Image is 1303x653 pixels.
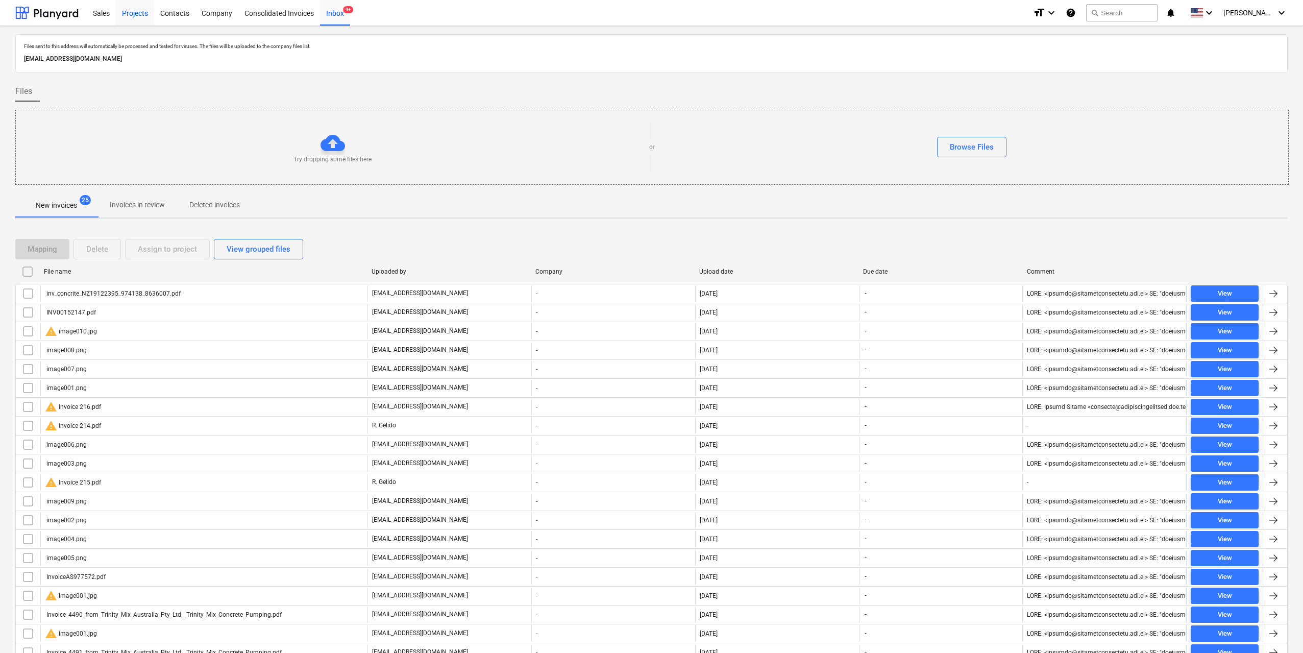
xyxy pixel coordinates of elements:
div: image009.png [45,498,87,505]
div: [DATE] [700,498,718,505]
div: [DATE] [700,290,718,297]
button: Browse Files [937,137,1006,157]
div: View [1218,534,1232,545]
p: or [649,143,655,152]
div: [DATE] [700,366,718,373]
div: - [531,399,695,415]
div: View [1218,364,1232,375]
button: Search [1086,4,1158,21]
button: View [1191,418,1259,434]
p: [EMAIL_ADDRESS][DOMAIN_NAME] [372,346,468,354]
div: image001.png [45,384,87,392]
span: warning [45,420,57,432]
div: [DATE] [700,592,718,599]
button: View [1191,588,1259,604]
div: image005.png [45,554,87,562]
div: View [1218,609,1232,621]
div: [DATE] [700,422,718,429]
button: View [1191,380,1259,396]
div: image004.png [45,536,87,543]
div: [DATE] [700,347,718,354]
div: View [1218,307,1232,319]
p: R. Gelido [372,421,396,430]
span: - [864,629,868,638]
div: Upload date [699,268,855,275]
div: [DATE] [700,460,718,467]
div: - [531,361,695,377]
span: - [864,572,868,581]
div: - [1027,422,1028,429]
div: Invoice 214.pdf [45,420,101,432]
button: View [1191,399,1259,415]
p: [EMAIL_ADDRESS][DOMAIN_NAME] [372,610,468,619]
div: View [1218,401,1232,413]
p: [EMAIL_ADDRESS][DOMAIN_NAME] [372,327,468,335]
div: View [1218,571,1232,583]
div: [DATE] [700,611,718,618]
div: - [531,493,695,510]
span: - [864,346,868,354]
span: - [864,402,868,411]
div: Invoice 216.pdf [45,401,101,413]
p: [EMAIL_ADDRESS][DOMAIN_NAME] [372,629,468,638]
p: [EMAIL_ADDRESS][DOMAIN_NAME] [372,572,468,581]
iframe: Chat Widget [1252,604,1303,653]
div: Comment [1027,268,1183,275]
i: Knowledge base [1066,7,1076,19]
span: - [864,478,868,487]
span: warning [45,627,57,640]
div: File name [44,268,363,275]
button: View [1191,531,1259,547]
div: [DATE] [700,554,718,562]
p: [EMAIL_ADDRESS][DOMAIN_NAME] [372,402,468,411]
span: - [864,327,868,335]
div: - [531,512,695,528]
button: View [1191,285,1259,302]
div: View [1218,458,1232,470]
span: - [864,289,868,298]
div: - [531,380,695,396]
div: - [531,569,695,585]
i: keyboard_arrow_down [1045,7,1058,19]
span: - [864,365,868,373]
div: View [1218,477,1232,489]
div: - [531,550,695,566]
button: View [1191,455,1259,472]
button: View [1191,304,1259,321]
div: - [531,323,695,340]
div: - [531,607,695,623]
div: View [1218,515,1232,526]
span: - [864,553,868,562]
div: View grouped files [227,243,290,256]
div: image001.jpg [45,590,97,602]
div: View [1218,590,1232,602]
div: image003.png [45,460,87,467]
p: Try dropping some files here [293,155,372,164]
span: - [864,459,868,468]
div: View [1218,288,1232,300]
span: Files [15,85,32,98]
span: - [864,308,868,317]
button: View [1191,361,1259,377]
button: View [1191,474,1259,491]
p: [EMAIL_ADDRESS][DOMAIN_NAME] [372,553,468,562]
p: [EMAIL_ADDRESS][DOMAIN_NAME] [372,516,468,524]
div: image007.png [45,366,87,373]
div: [DATE] [700,536,718,543]
p: [EMAIL_ADDRESS][DOMAIN_NAME] [372,308,468,317]
span: 9+ [343,6,353,13]
p: New invoices [36,200,77,211]
p: Deleted invoices [189,200,240,210]
button: View [1191,323,1259,340]
span: warning [45,476,57,489]
p: Invoices in review [110,200,165,210]
div: View [1218,439,1232,451]
div: [DATE] [700,384,718,392]
button: View [1191,512,1259,528]
button: View [1191,625,1259,642]
button: View grouped files [214,239,303,259]
div: image008.png [45,347,87,354]
p: [EMAIL_ADDRESS][DOMAIN_NAME] [372,289,468,298]
button: View [1191,569,1259,585]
